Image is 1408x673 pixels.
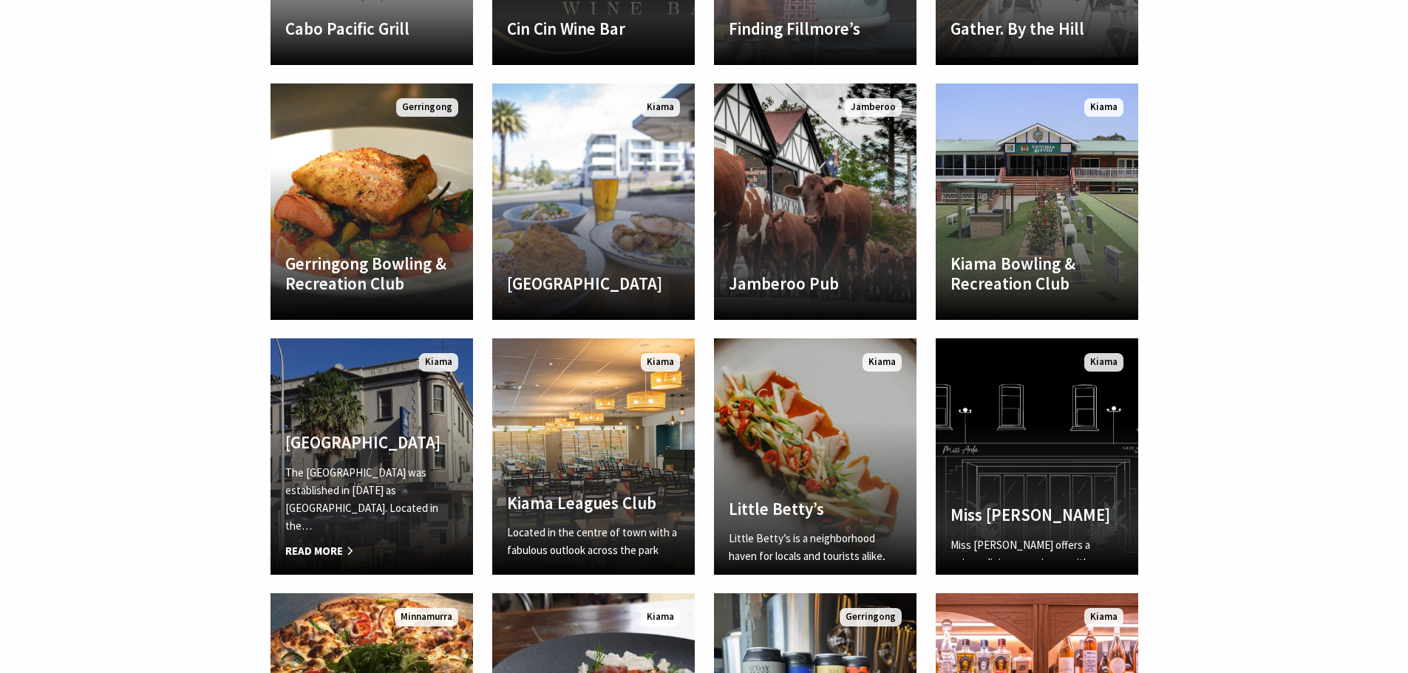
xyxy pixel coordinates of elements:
h4: Kiama Bowling & Recreation Club [950,253,1123,294]
a: Kiama Leagues Club Located in the centre of town with a fabulous outlook across the park from… Kiama [492,338,695,575]
h4: Gather. By the Hill [950,18,1123,39]
a: Another Image Used [GEOGRAPHIC_DATA] The [GEOGRAPHIC_DATA] was established in [DATE] as [GEOGRAPH... [271,338,473,575]
a: Another Image Used Kiama Bowling & Recreation Club Kiama [936,83,1138,320]
a: Another Image Used [GEOGRAPHIC_DATA] Kiama [492,83,695,320]
span: Kiama [1084,353,1123,372]
span: Kiama [1084,608,1123,626]
span: Kiama [419,353,458,372]
h4: Finding Fillmore’s [729,18,902,39]
a: Little Betty’s Little Betty’s is a neighborhood haven for locals and tourists alike, serving craf... [714,338,916,575]
h4: Gerringong Bowling & Recreation Club [285,253,458,294]
p: The [GEOGRAPHIC_DATA] was established in [DATE] as [GEOGRAPHIC_DATA]. Located in the… [285,464,458,535]
span: Kiama [641,353,680,372]
span: Read More [285,542,458,560]
p: Little Betty’s is a neighborhood haven for locals and tourists alike, serving craft cocktails,… [729,530,902,583]
span: Kiama [863,353,902,372]
span: Gerringong [840,608,902,626]
h4: [GEOGRAPHIC_DATA] [507,273,680,294]
h4: [GEOGRAPHIC_DATA] [285,432,458,453]
h4: Cin Cin Wine Bar [507,18,680,39]
h4: Cabo Pacific Grill [285,18,458,39]
span: Minnamurra [395,608,458,626]
span: Jamberoo [845,98,902,117]
span: Kiama [1084,98,1123,117]
span: Kiama [641,98,680,117]
a: Another Image Used Gerringong Bowling & Recreation Club Gerringong [271,83,473,320]
h4: Little Betty’s [729,499,902,519]
p: Located in the centre of town with a fabulous outlook across the park from… [507,524,680,577]
h4: Jamberoo Pub [729,273,902,294]
h4: Kiama Leagues Club [507,493,680,513]
h4: Miss [PERSON_NAME] [950,505,1123,525]
a: Another Image Used Jamberoo Pub Jamberoo [714,83,916,320]
p: Miss [PERSON_NAME] offers a unique dining experience with a middle eastern inspired menu designed… [950,536,1123,607]
span: Kiama [641,608,680,626]
a: Another Image Used Miss [PERSON_NAME] Miss [PERSON_NAME] offers a unique dining experience with a... [936,338,1138,575]
span: Gerringong [396,98,458,117]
